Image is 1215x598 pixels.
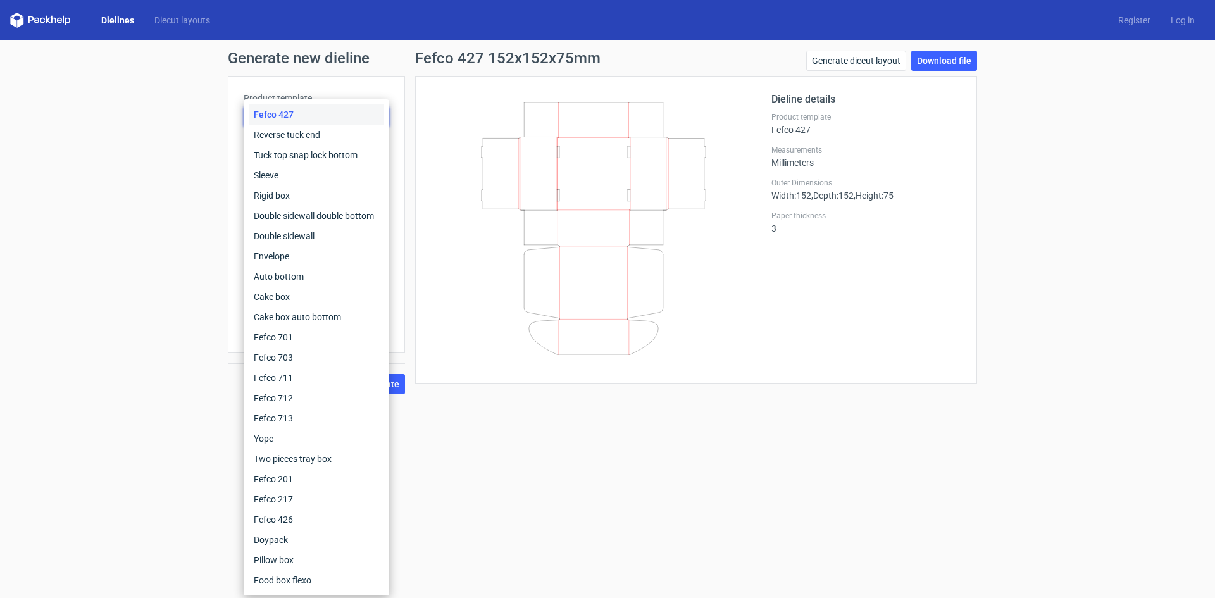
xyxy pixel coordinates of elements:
[249,226,384,246] div: Double sidewall
[771,92,961,107] h2: Dieline details
[811,190,854,201] span: , Depth : 152
[854,190,894,201] span: , Height : 75
[771,112,961,122] label: Product template
[249,469,384,489] div: Fefco 201
[228,51,987,66] h1: Generate new dieline
[771,190,811,201] span: Width : 152
[249,347,384,368] div: Fefco 703
[249,388,384,408] div: Fefco 712
[249,104,384,125] div: Fefco 427
[1161,14,1205,27] a: Log in
[249,165,384,185] div: Sleeve
[771,211,961,221] label: Paper thickness
[249,307,384,327] div: Cake box auto bottom
[771,145,961,155] label: Measurements
[1108,14,1161,27] a: Register
[771,178,961,188] label: Outer Dimensions
[249,266,384,287] div: Auto bottom
[771,112,961,135] div: Fefco 427
[771,211,961,234] div: 3
[771,145,961,168] div: Millimeters
[249,246,384,266] div: Envelope
[249,428,384,449] div: Yope
[249,570,384,590] div: Food box flexo
[415,51,601,66] h1: Fefco 427 152x152x75mm
[91,14,144,27] a: Dielines
[249,489,384,509] div: Fefco 217
[249,449,384,469] div: Two pieces tray box
[249,327,384,347] div: Fefco 701
[806,51,906,71] a: Generate diecut layout
[249,206,384,226] div: Double sidewall double bottom
[249,368,384,388] div: Fefco 711
[249,185,384,206] div: Rigid box
[249,530,384,550] div: Doypack
[249,145,384,165] div: Tuck top snap lock bottom
[249,125,384,145] div: Reverse tuck end
[244,92,389,104] label: Product template
[249,550,384,570] div: Pillow box
[249,408,384,428] div: Fefco 713
[144,14,220,27] a: Diecut layouts
[911,51,977,71] a: Download file
[249,287,384,307] div: Cake box
[249,509,384,530] div: Fefco 426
